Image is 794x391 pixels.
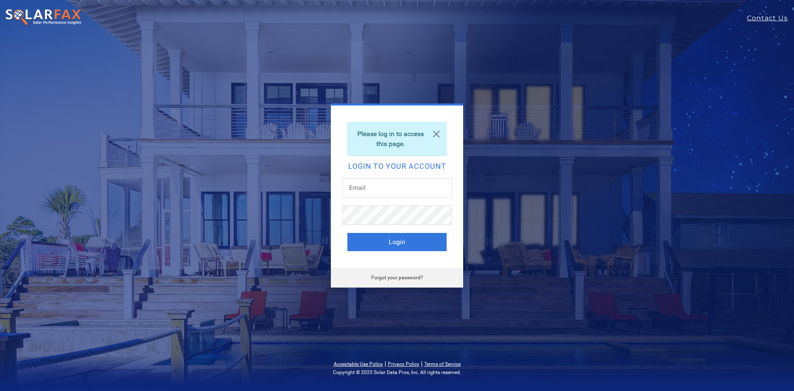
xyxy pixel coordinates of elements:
[334,361,383,367] a: Acceptable Use Policy
[347,122,447,156] div: Please log in to access this page.
[347,233,447,251] button: Login
[421,360,423,367] span: |
[342,178,452,197] input: Email
[426,122,446,146] a: Close
[5,9,83,26] img: SolarFax
[385,360,386,367] span: |
[371,275,423,281] a: Forgot your password?
[747,13,794,23] a: Contact Us
[347,163,447,170] h2: Login to your account
[424,361,461,367] a: Terms of Service
[388,361,419,367] a: Privacy Policy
